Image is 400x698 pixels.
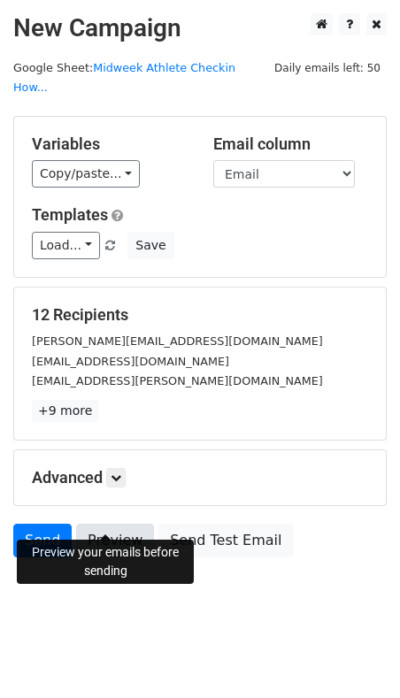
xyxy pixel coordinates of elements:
h5: 12 Recipients [32,305,368,325]
small: Google Sheet: [13,61,235,95]
a: Send Test Email [158,524,293,557]
small: [EMAIL_ADDRESS][PERSON_NAME][DOMAIN_NAME] [32,374,323,387]
a: Daily emails left: 50 [268,61,387,74]
h2: New Campaign [13,13,387,43]
a: Midweek Athlete Checkin How... [13,61,235,95]
a: Copy/paste... [32,160,140,188]
h5: Email column [213,134,368,154]
span: Daily emails left: 50 [268,58,387,78]
a: Load... [32,232,100,259]
a: Templates [32,205,108,224]
h5: Variables [32,134,187,154]
a: +9 more [32,400,98,422]
a: Preview [76,524,154,557]
small: [EMAIL_ADDRESS][DOMAIN_NAME] [32,355,229,368]
div: Preview your emails before sending [17,540,194,584]
a: Send [13,524,72,557]
iframe: Chat Widget [312,613,400,698]
small: [PERSON_NAME][EMAIL_ADDRESS][DOMAIN_NAME] [32,334,323,348]
h5: Advanced [32,468,368,487]
button: Save [127,232,173,259]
